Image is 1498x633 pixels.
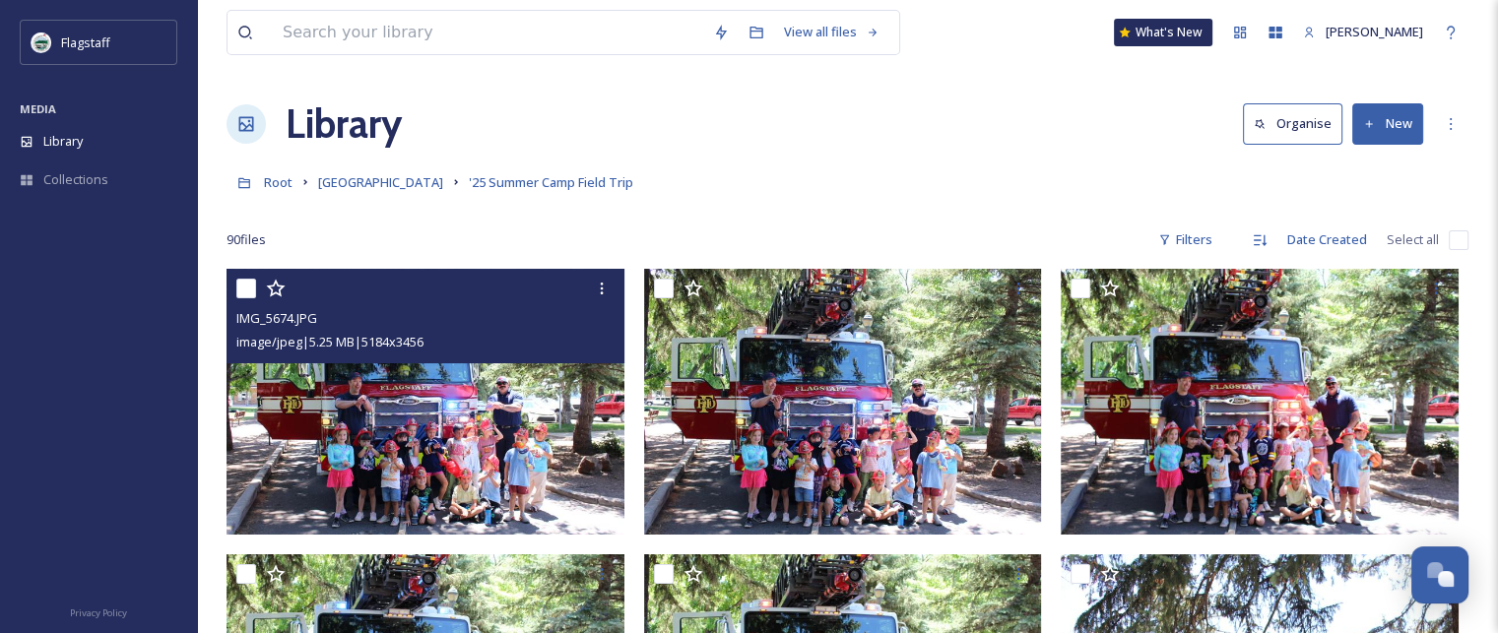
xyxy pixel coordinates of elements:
img: IMG_5674.JPG [227,269,624,535]
a: What's New [1114,19,1212,46]
a: View all files [774,13,889,51]
span: Root [264,173,293,191]
span: Privacy Policy [70,606,127,619]
a: Library [286,95,402,154]
img: IMG_5672.JPG [644,269,1042,535]
a: '25 Summer Camp Field Trip [469,170,633,194]
span: Collections [43,170,108,189]
span: MEDIA [20,101,56,116]
a: Root [264,170,293,194]
span: Library [43,132,83,151]
a: [GEOGRAPHIC_DATA] [318,170,443,194]
img: IMG_5669.JPG [1061,269,1459,535]
span: Flagstaff [61,33,110,51]
span: image/jpeg | 5.25 MB | 5184 x 3456 [236,333,423,350]
img: images%20%282%29.jpeg [32,32,51,52]
div: Filters [1148,221,1222,259]
span: [GEOGRAPHIC_DATA] [318,173,443,191]
span: 90 file s [227,230,266,249]
input: Search your library [273,11,703,54]
a: [PERSON_NAME] [1293,13,1433,51]
button: Open Chat [1411,546,1468,603]
button: Organise [1243,103,1342,144]
div: Date Created [1277,221,1377,259]
span: IMG_5674.JPG [236,309,317,327]
span: Select all [1387,230,1439,249]
span: [PERSON_NAME] [1326,23,1423,40]
button: New [1352,103,1423,144]
span: '25 Summer Camp Field Trip [469,173,633,191]
a: Privacy Policy [70,600,127,623]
